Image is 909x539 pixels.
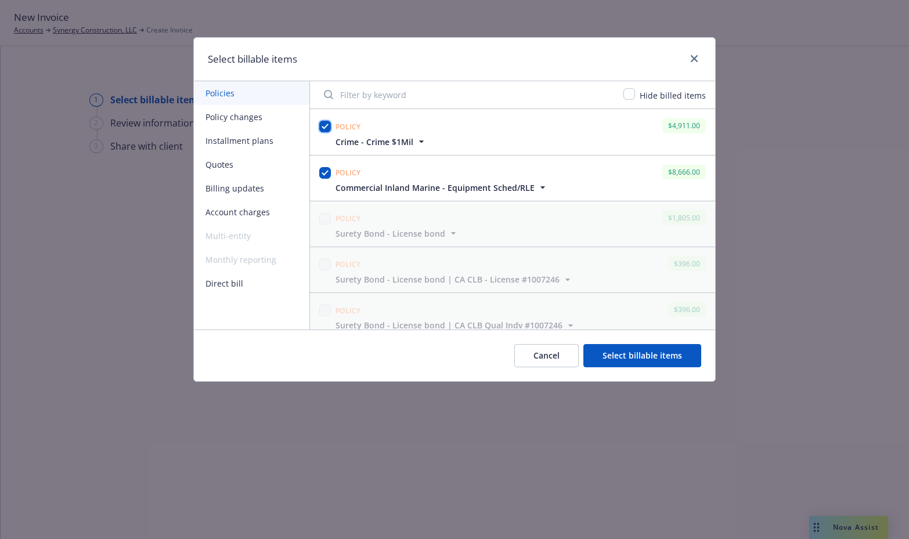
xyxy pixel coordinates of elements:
[336,227,459,240] button: Surety Bond - License bond
[194,81,309,105] button: Policies
[194,272,309,295] button: Direct bill
[194,105,309,129] button: Policy changes
[336,122,361,132] span: Policy
[687,52,701,66] a: close
[336,168,361,178] span: Policy
[583,344,701,367] button: Select billable items
[194,200,309,224] button: Account charges
[336,214,361,223] span: Policy
[662,118,706,133] div: $4,911.00
[336,182,549,194] button: Commercial Inland Marine - Equipment Sched/RLE
[336,306,361,316] span: Policy
[336,273,573,285] button: Surety Bond - License bond | CA CLB - License #1007246
[336,136,427,148] button: Crime - Crime $1Mil
[662,165,706,179] div: $8,666.00
[336,259,361,269] span: Policy
[194,176,309,200] button: Billing updates
[194,153,309,176] button: Quotes
[310,201,715,247] span: Policy$1,805.00Surety Bond - License bond
[310,293,715,338] span: Policy$396.00Surety Bond - License bond | CA CLB Qual Indv #1007246
[640,90,706,101] span: Hide billed items
[336,319,576,331] button: Surety Bond - License bond | CA CLB Qual Indv #1007246
[336,319,562,331] span: Surety Bond - License bond | CA CLB Qual Indv #1007246
[336,227,445,240] span: Surety Bond - License bond
[310,247,715,292] span: Policy$396.00Surety Bond - License bond | CA CLB - License #1007246
[194,129,309,153] button: Installment plans
[194,224,309,248] span: Multi-entity
[668,256,706,271] div: $396.00
[668,302,706,317] div: $396.00
[208,52,297,67] h1: Select billable items
[317,83,616,106] input: Filter by keyword
[336,273,560,285] span: Surety Bond - License bond | CA CLB - License #1007246
[514,344,579,367] button: Cancel
[194,248,309,272] span: Monthly reporting
[336,182,535,194] span: Commercial Inland Marine - Equipment Sched/RLE
[336,136,413,148] span: Crime - Crime $1Mil
[662,211,706,225] div: $1,805.00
